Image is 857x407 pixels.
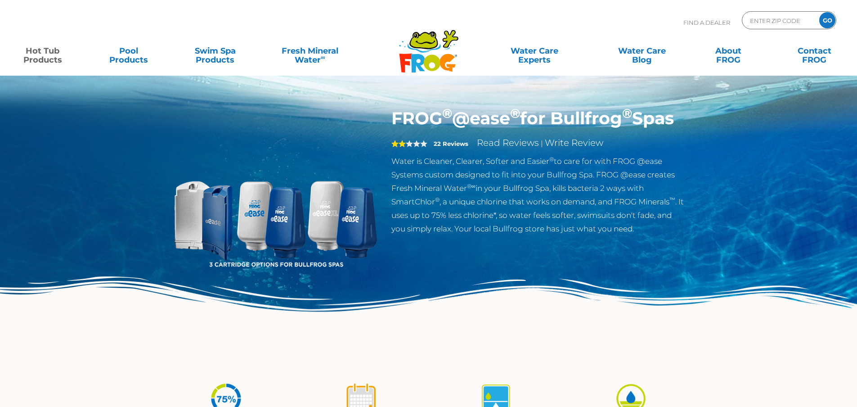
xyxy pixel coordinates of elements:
h1: FROG @ease for Bullfrog Spas [391,108,685,129]
sup: ® [435,196,440,203]
a: Fresh MineralWater∞ [268,42,352,60]
sup: ® [510,105,520,121]
a: PoolProducts [95,42,162,60]
img: bullfrog-product-hero.png [172,108,378,314]
sup: ® [549,156,554,163]
span: 2 [391,140,406,147]
a: Water CareExperts [480,42,589,60]
img: Frog Products Logo [394,18,463,73]
sup: ® [622,105,632,121]
sup: ™ [669,196,675,203]
a: ContactFROG [781,42,848,60]
sup: ∞ [321,54,325,61]
a: Swim SpaProducts [182,42,249,60]
sup: ® [442,105,452,121]
a: Hot TubProducts [9,42,76,60]
input: GO [819,12,835,28]
sup: ®∞ [467,183,476,190]
a: Water CareBlog [608,42,675,60]
p: Find A Dealer [683,11,730,34]
strong: 22 Reviews [434,140,468,147]
a: AboutFROG [695,42,762,60]
span: | [541,139,543,148]
a: Read Reviews [477,137,539,148]
p: Water is Cleaner, Clearer, Softer and Easier to care for with FROG @ease Systems custom designed ... [391,154,685,235]
a: Write Review [545,137,603,148]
